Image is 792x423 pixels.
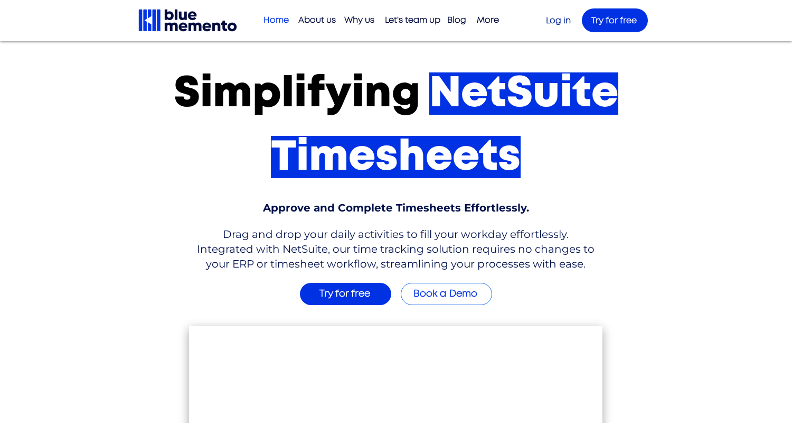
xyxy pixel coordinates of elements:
[472,12,504,29] p: More
[401,283,492,305] a: Book a Demo
[319,289,370,299] span: Try for free
[591,16,637,25] span: Try for free
[380,12,446,29] p: Let's team up
[137,8,238,33] img: Blue Memento black logo
[380,12,442,29] a: Let's team up
[293,12,339,29] a: About us
[271,72,618,178] span: NetSuite Timesheets
[339,12,380,29] a: Why us
[546,16,571,25] a: Log in
[174,72,420,115] span: Simplifying
[293,12,341,29] p: About us
[442,12,472,29] a: Blog
[263,201,529,214] span: Approve and Complete Timesheets Effortlessly.
[413,289,477,299] span: Book a Demo
[582,8,648,32] a: Try for free
[258,12,504,29] nav: Site
[258,12,294,29] p: Home
[197,228,595,270] span: Drag and drop your daily activities to fill your workday effortlessly. Integrated with NetSuite, ...
[300,283,391,305] a: Try for free
[258,12,293,29] a: Home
